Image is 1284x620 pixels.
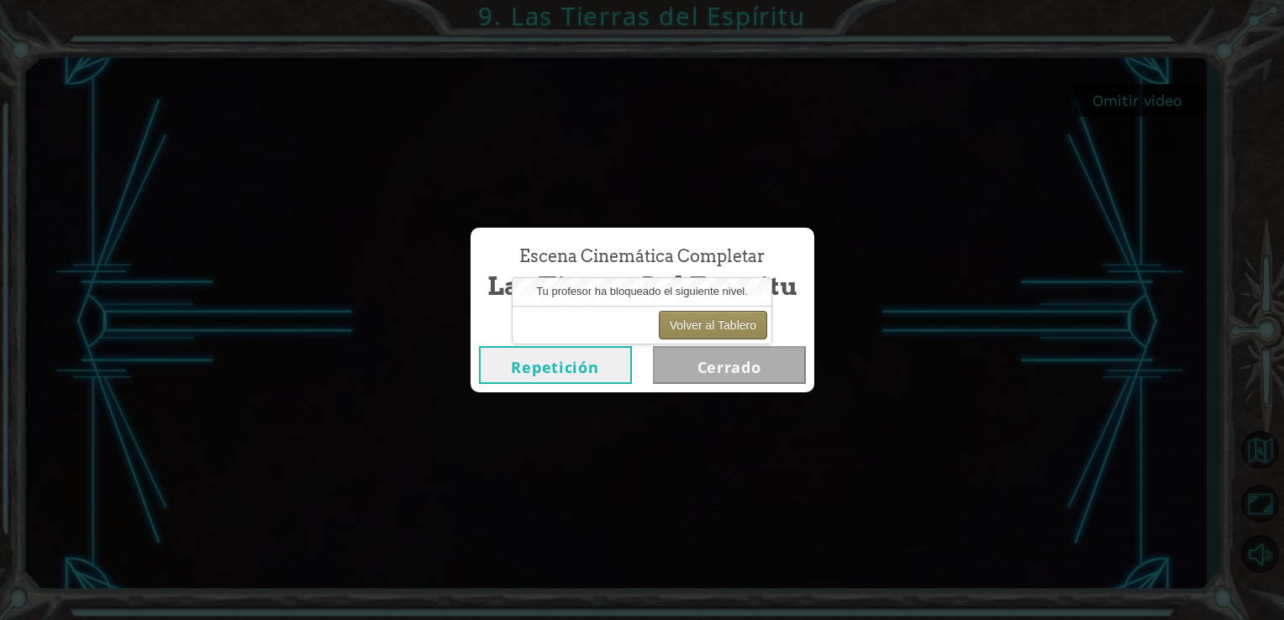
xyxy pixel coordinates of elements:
[519,244,765,269] span: Escena Cinemática Completar
[536,285,748,297] span: Tu profesor ha bloqueado el siguiente nivel.
[487,268,797,304] span: Las Tierras del Espíritu
[653,346,806,384] button: Cerrado
[479,346,632,384] button: Repetición
[659,311,767,339] button: Volver al Tablero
